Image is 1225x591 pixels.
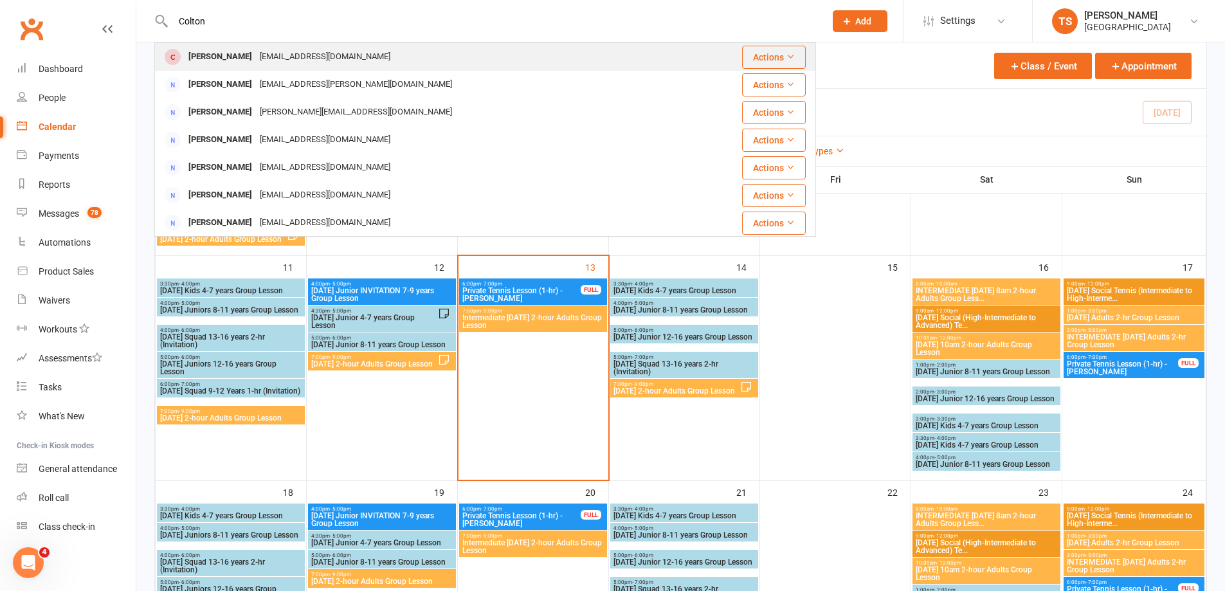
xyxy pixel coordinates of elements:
[1066,333,1202,349] span: INTERMEDIATE [DATE] Adults 2-hr Group Lesson
[185,131,256,149] div: [PERSON_NAME]
[179,552,200,558] span: - 6:00pm
[462,308,604,314] span: 7:00pm
[311,341,453,349] span: [DATE] Junior 8-11 years Group Lesson
[934,416,956,422] span: - 3:30pm
[17,513,136,541] a: Class kiosk mode
[1039,481,1062,502] div: 23
[915,539,1058,554] span: [DATE] Social (High-Intermediate to Advanced) Te...
[185,103,256,122] div: [PERSON_NAME]
[159,558,302,574] span: [DATE] Squad 13-16 years 2-hr (Invitation)
[311,533,453,539] span: 4:30pm
[934,435,956,441] span: - 4:00pm
[159,552,302,558] span: 4:00pm
[17,84,136,113] a: People
[159,235,287,243] span: [DATE] 2-hour Adults Group Lesson
[481,533,502,539] span: - 9:00pm
[797,146,844,156] a: All Types
[1183,256,1206,277] div: 17
[169,12,816,30] input: Search...
[937,335,961,341] span: - 12:00pm
[855,16,871,26] span: Add
[1066,539,1202,547] span: [DATE] Adults 2-hr Group Lesson
[17,315,136,344] a: Workouts
[462,533,604,539] span: 7:00pm
[311,360,438,368] span: [DATE] 2-hour Adults Group Lesson
[462,281,581,287] span: 6:00pm
[915,435,1058,441] span: 3:30pm
[462,539,604,554] span: Intermediate [DATE] 2-hour Adults Group Lesson
[330,281,351,287] span: - 5:00pm
[185,48,256,66] div: [PERSON_NAME]
[159,360,302,376] span: [DATE] Juniors 12-16 years Group Lesson
[1066,512,1202,527] span: [DATE] Social Tennis (Intermediate to High-Interme...
[1085,281,1109,287] span: - 12:00pm
[742,46,806,69] button: Actions
[915,460,1058,468] span: [DATE] Junior 8-11 years Group Lesson
[1085,579,1107,585] span: - 7:00pm
[613,333,756,341] span: [DATE] Junior 12-16 years Group Lesson
[1085,533,1107,539] span: - 3:00pm
[994,53,1092,79] button: Class / Event
[39,353,102,363] div: Assessments
[915,341,1058,356] span: [DATE] 10am 2-hour Adults Group Lesson
[462,287,581,302] span: Private Tennis Lesson (1-hr) - [PERSON_NAME]
[311,577,453,585] span: [DATE] 2-hour Adults Group Lesson
[311,314,438,329] span: [DATE] Junior 4-7 years Group Lesson
[915,455,1058,460] span: 4:00pm
[330,354,351,360] span: - 9:00pm
[915,308,1058,314] span: 9:00am
[613,306,756,314] span: [DATE] Junior 8-11 years Group Lesson
[613,287,756,295] span: [DATE] Kids 4-7 years Group Lesson
[613,552,756,558] span: 5:00pm
[481,281,502,287] span: - 7:00pm
[934,455,956,460] span: - 5:00pm
[330,572,351,577] span: - 9:00pm
[311,506,453,512] span: 4:00pm
[585,481,608,502] div: 20
[915,389,1058,395] span: 2:00pm
[581,510,601,520] div: FULL
[330,335,351,341] span: - 6:00pm
[613,387,740,395] span: [DATE] 2-hour Adults Group Lesson
[915,566,1058,581] span: [DATE] 10am 2-hour Adults Group Lesson
[462,512,581,527] span: Private Tennis Lesson (1-hr) - [PERSON_NAME]
[915,314,1058,329] span: [DATE] Social (High-Intermediate to Advanced) Te...
[179,579,200,585] span: - 6:00pm
[179,381,200,387] span: - 7:00pm
[159,354,302,360] span: 5:00pm
[185,158,256,177] div: [PERSON_NAME]
[311,539,453,547] span: [DATE] Junior 4-7 years Group Lesson
[17,344,136,373] a: Assessments
[39,411,85,421] div: What's New
[1085,354,1107,360] span: - 7:00pm
[311,558,453,566] span: [DATE] Junior 8-11 years Group Lesson
[159,414,302,422] span: [DATE] 2-hour Adults Group Lesson
[330,308,351,314] span: - 5:00pm
[613,512,756,520] span: [DATE] Kids 4-7 years Group Lesson
[915,441,1058,449] span: [DATE] Kids 4-7 years Group Lesson
[159,525,302,531] span: 4:00pm
[1066,287,1202,302] span: [DATE] Social Tennis (Intermediate to High-Interme...
[632,327,653,333] span: - 6:00pm
[330,552,351,558] span: - 6:00pm
[937,560,961,566] span: - 12:00pm
[481,308,502,314] span: - 9:00pm
[915,335,1058,341] span: 10:00am
[742,156,806,179] button: Actions
[934,533,958,539] span: - 12:00pm
[915,506,1058,512] span: 8:00am
[1066,533,1202,539] span: 1:00pm
[632,525,653,531] span: - 5:00pm
[17,455,136,484] a: General attendance kiosk mode
[934,506,957,512] span: - 10:00am
[887,256,911,277] div: 15
[934,389,956,395] span: - 3:00pm
[915,533,1058,539] span: 9:00am
[632,579,653,585] span: - 7:00pm
[1062,166,1206,193] th: Sun
[311,512,453,527] span: [DATE] Junior INVITATION 7-9 years Group Lesson
[434,481,457,502] div: 19
[311,281,453,287] span: 4:00pm
[311,308,438,314] span: 4:30pm
[39,122,76,132] div: Calendar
